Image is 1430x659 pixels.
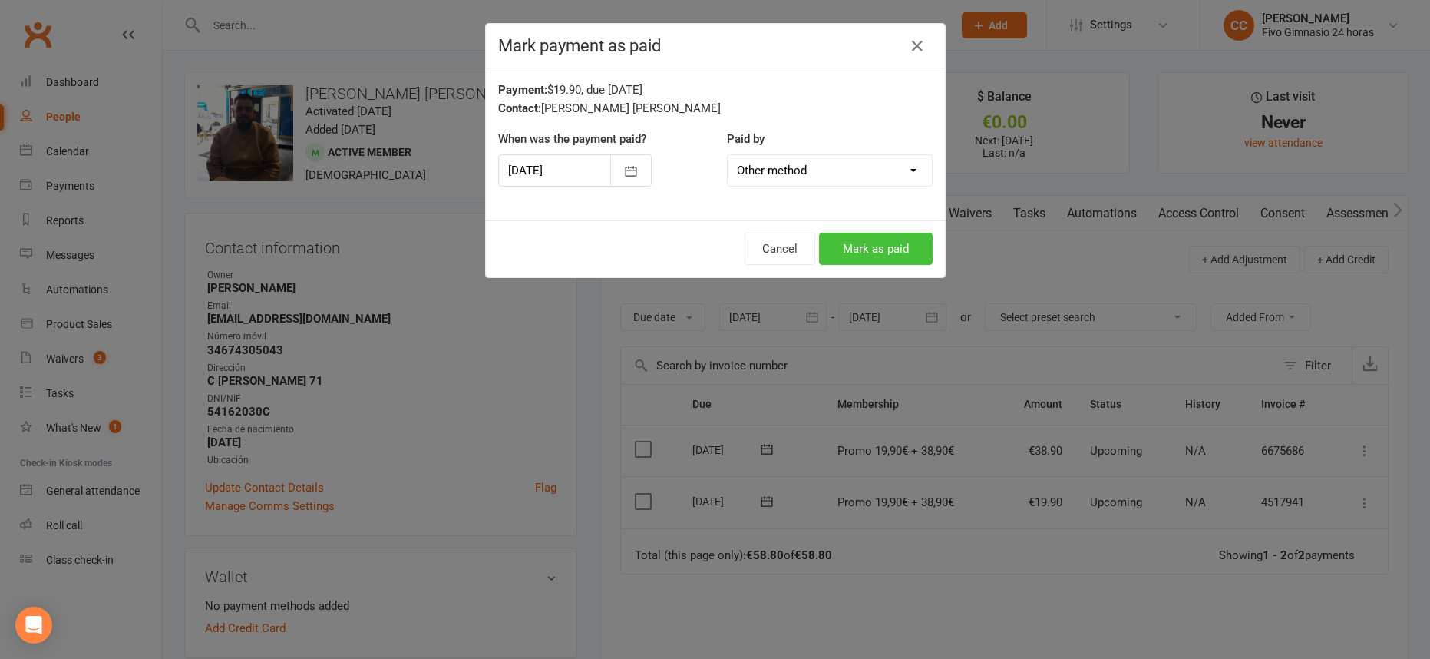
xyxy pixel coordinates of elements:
[498,81,933,99] div: $19.90, due [DATE]
[819,233,933,265] button: Mark as paid
[905,34,930,58] button: Close
[727,130,765,148] label: Paid by
[498,130,646,148] label: When was the payment paid?
[745,233,815,265] button: Cancel
[15,607,52,644] div: Open Intercom Messenger
[498,83,547,97] strong: Payment:
[498,99,933,118] div: [PERSON_NAME] [PERSON_NAME]
[498,36,933,55] h4: Mark payment as paid
[498,101,541,115] strong: Contact:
